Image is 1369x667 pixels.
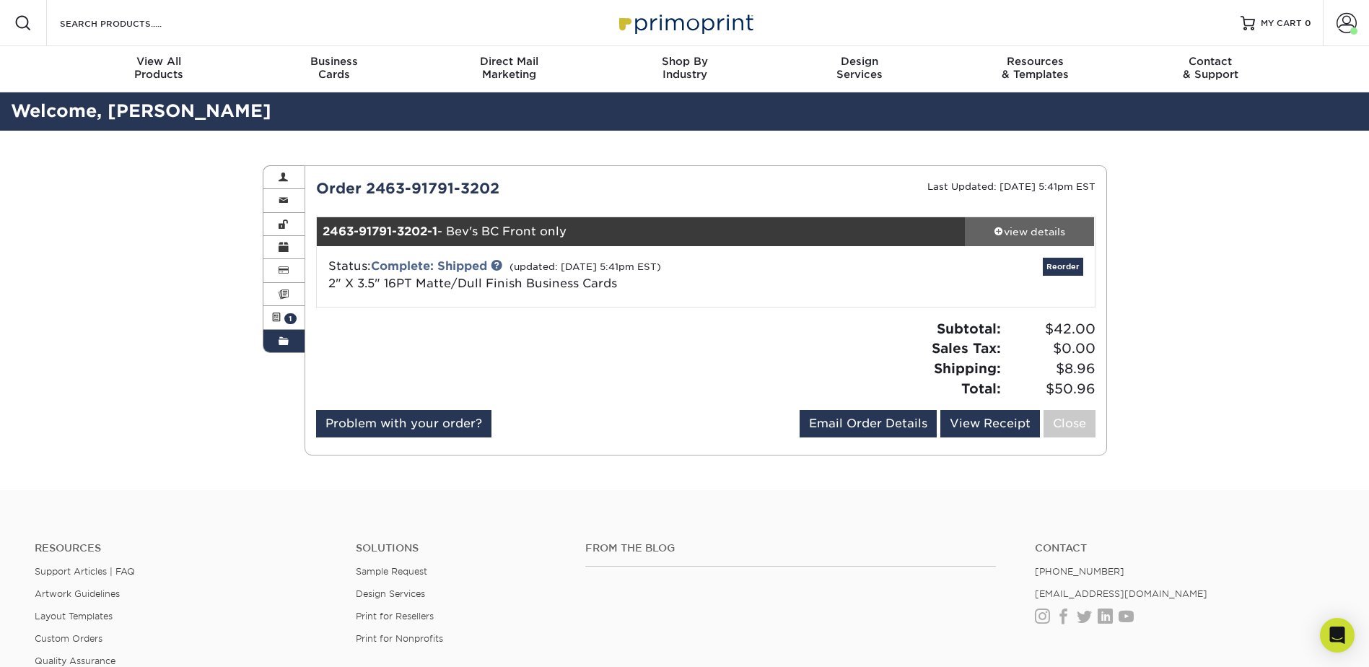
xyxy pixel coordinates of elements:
[246,46,421,92] a: BusinessCards
[371,259,487,273] a: Complete: Shipped
[35,566,135,577] a: Support Articles | FAQ
[1005,359,1095,379] span: $8.96
[1043,258,1083,276] a: Reorder
[35,542,334,554] h4: Resources
[772,55,948,68] span: Design
[772,55,948,81] div: Services
[1035,566,1124,577] a: [PHONE_NUMBER]
[1320,618,1355,653] div: Open Intercom Messenger
[597,55,772,81] div: Industry
[1261,17,1302,30] span: MY CART
[263,306,305,329] a: 1
[965,224,1095,239] div: view details
[961,380,1001,396] strong: Total:
[1123,55,1298,81] div: & Support
[328,276,617,290] a: 2" X 3.5" 16PT Matte/Dull Finish Business Cards
[246,55,421,81] div: Cards
[948,55,1123,81] div: & Templates
[597,46,772,92] a: Shop ByIndustry
[509,261,661,272] small: (updated: [DATE] 5:41pm EST)
[585,542,996,554] h4: From the Blog
[1035,588,1207,599] a: [EMAIL_ADDRESS][DOMAIN_NAME]
[323,224,437,238] strong: 2463-91791-3202-1
[356,566,427,577] a: Sample Request
[421,55,597,81] div: Marketing
[4,623,123,662] iframe: Google Customer Reviews
[772,46,948,92] a: DesignServices
[613,7,757,38] img: Primoprint
[940,410,1040,437] a: View Receipt
[356,588,425,599] a: Design Services
[937,321,1001,336] strong: Subtotal:
[35,588,120,599] a: Artwork Guidelines
[317,217,965,246] div: - Bev's BC Front only
[1005,319,1095,339] span: $42.00
[1123,46,1298,92] a: Contact& Support
[316,410,491,437] a: Problem with your order?
[1123,55,1298,68] span: Contact
[934,360,1001,376] strong: Shipping:
[1035,542,1334,554] a: Contact
[1005,379,1095,399] span: $50.96
[58,14,199,32] input: SEARCH PRODUCTS.....
[284,313,297,324] span: 1
[35,611,113,622] a: Layout Templates
[356,542,564,554] h4: Solutions
[356,633,443,644] a: Print for Nonprofits
[305,178,706,199] div: Order 2463-91791-3202
[800,410,937,437] a: Email Order Details
[318,258,835,292] div: Status:
[421,55,597,68] span: Direct Mail
[1044,410,1095,437] a: Close
[965,217,1095,246] a: view details
[1005,339,1095,359] span: $0.00
[421,46,597,92] a: Direct MailMarketing
[71,55,247,81] div: Products
[1305,18,1311,28] span: 0
[597,55,772,68] span: Shop By
[246,55,421,68] span: Business
[948,55,1123,68] span: Resources
[356,611,434,622] a: Print for Resellers
[948,46,1123,92] a: Resources& Templates
[927,181,1095,192] small: Last Updated: [DATE] 5:41pm EST
[71,46,247,92] a: View AllProducts
[932,340,1001,356] strong: Sales Tax:
[71,55,247,68] span: View All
